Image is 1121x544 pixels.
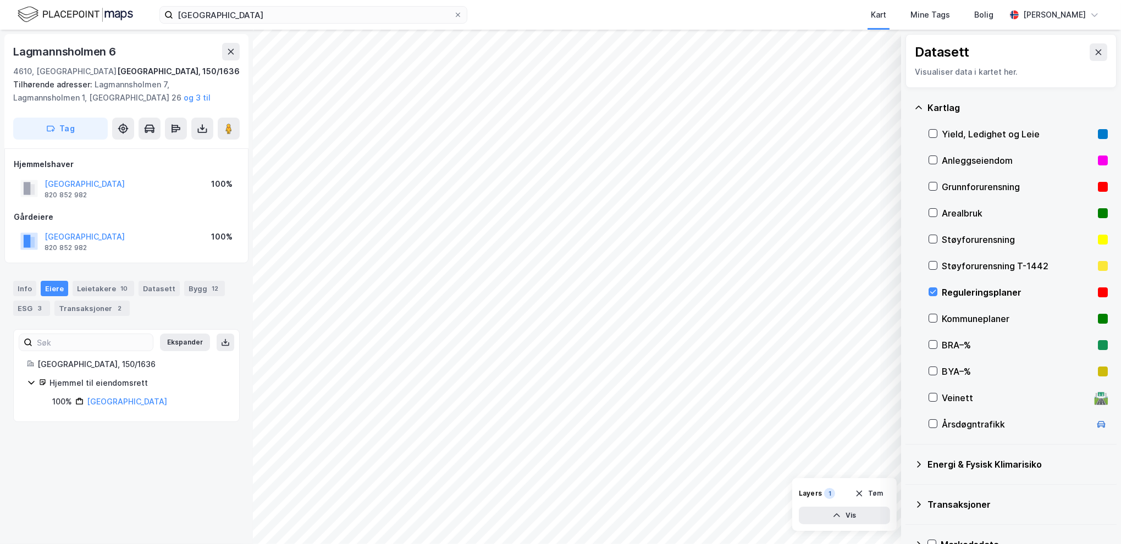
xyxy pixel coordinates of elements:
div: Kartlag [927,101,1108,114]
div: Energi & Fysisk Klimarisiko [927,458,1108,471]
div: Støyforurensning [942,233,1094,246]
div: Grunnforurensning [942,180,1094,193]
div: Kommuneplaner [942,312,1094,325]
div: Layers [799,489,822,498]
a: [GEOGRAPHIC_DATA] [87,397,167,406]
div: 100% [211,177,233,191]
button: Tøm [848,485,890,502]
div: 100% [211,230,233,243]
div: 2 [114,303,125,314]
div: Lagmannsholmen 6 [13,43,118,60]
div: Mine Tags [910,8,950,21]
input: Søk på adresse, matrikkel, gårdeiere, leietakere eller personer [173,7,454,23]
div: Eiere [41,281,68,296]
div: Info [13,281,36,296]
div: 1 [824,488,835,499]
div: Datasett [139,281,180,296]
div: Visualiser data i kartet her. [915,65,1107,79]
div: Hjemmel til eiendomsrett [49,376,226,390]
div: [PERSON_NAME] [1023,8,1086,21]
div: 3 [35,303,46,314]
div: Lagmannsholmen 7, Lagmannsholmen 1, [GEOGRAPHIC_DATA] 26 [13,78,231,104]
input: Søk [32,334,153,351]
div: 820 852 982 [45,243,87,252]
div: Reguleringsplaner [942,286,1094,299]
button: Ekspander [160,334,210,351]
div: Transaksjoner [54,301,130,316]
div: Datasett [915,43,969,61]
div: 🛣️ [1094,391,1109,405]
div: Gårdeiere [14,210,239,224]
div: Hjemmelshaver [14,158,239,171]
button: Tag [13,118,108,140]
div: 820 852 982 [45,191,87,199]
div: 12 [209,283,220,294]
div: BYA–% [942,365,1094,378]
iframe: Chat Widget [1066,491,1121,544]
div: Årsdøgntrafikk [942,418,1090,431]
div: Yield, Ledighet og Leie [942,127,1094,141]
div: 4610, [GEOGRAPHIC_DATA] [13,65,117,78]
div: ESG [13,301,50,316]
button: Vis [799,507,890,524]
div: Bygg [184,281,225,296]
div: Arealbruk [942,207,1094,220]
div: Anleggseiendom [942,154,1094,167]
div: 100% [52,395,72,408]
div: 10 [118,283,130,294]
span: Tilhørende adresser: [13,80,95,89]
div: Kontrollprogram for chat [1066,491,1121,544]
div: Veinett [942,391,1090,404]
div: [GEOGRAPHIC_DATA], 150/1636 [117,65,240,78]
div: BRA–% [942,338,1094,352]
div: Støyforurensning T-1442 [942,259,1094,273]
div: Transaksjoner [927,498,1108,511]
img: logo.f888ab2527a4732fd821a326f86c7f29.svg [18,5,133,24]
div: Kart [871,8,886,21]
div: Leietakere [73,281,134,296]
div: [GEOGRAPHIC_DATA], 150/1636 [37,358,226,371]
div: Bolig [974,8,993,21]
